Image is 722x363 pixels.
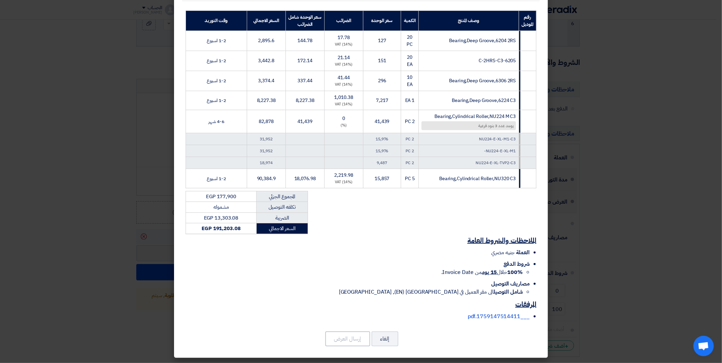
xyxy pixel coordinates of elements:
span: 31,952 [260,136,273,142]
span: NU224-E-XL-M1- [484,148,516,154]
span: 15,976 [376,148,388,154]
span: Bearing,Deep Groove,6224 C3 [452,97,516,104]
th: الضرائب [325,11,363,31]
span: 41.44 [338,74,350,81]
div: (14%) VAT [327,42,360,48]
span: 1-2 اسبوع [207,77,226,84]
span: 1 EA [405,97,415,104]
div: Open chat [693,336,714,356]
span: 10 EA [407,74,413,88]
span: 8,227.38 [257,97,276,104]
span: 0 [342,115,345,122]
strong: 100% [507,268,523,276]
th: وصف المنتج [418,11,519,31]
th: السعر الاجمالي [247,11,286,31]
span: 18,974 [260,160,273,166]
span: مشموله [213,203,228,211]
td: السعر الاجمالي [257,223,308,234]
span: 2 PC [405,118,415,125]
span: مصاريف التوصيل [491,280,530,288]
span: 20 EA [407,54,413,68]
span: 127 [378,37,386,44]
div: (14%) VAT [327,82,360,88]
span: 6205-C-2HRS-C3 [479,57,516,64]
span: 151 [378,57,386,64]
span: 21.14 [338,54,350,61]
span: 1-2 اسبوع [207,37,226,44]
td: الضريبة [257,212,308,223]
span: 15,976 [376,136,388,142]
div: (14%) VAT [327,179,360,185]
u: الملاحظات والشروط العامة [467,235,536,245]
span: جنيه مصري [491,248,515,257]
span: Bearing,Deep Groove,6306 2RS [449,77,516,84]
span: 3,442.8 [258,57,274,64]
span: NU224-E-XL-M1-C3 [479,136,516,142]
th: سعر الوحدة شامل الضرائب [286,11,325,31]
span: NU224-E-XL-TVP2-C3 [476,160,516,166]
th: سعر الوحدة [363,11,401,31]
span: 90,384.9 [257,175,276,182]
u: المرفقات [515,299,536,309]
span: Bearing,Cylindrical Roller,NU224 M C3 [434,113,516,120]
span: 296 [378,77,386,84]
span: 18,076.98 [294,175,316,182]
div: يوجد عدد 3 بنود فرعية [422,121,516,130]
th: وقت التوريد [186,11,247,31]
span: 8,227.38 [296,97,314,104]
strong: EGP 191,203.08 [202,225,241,232]
span: 17.78 [338,34,350,41]
div: (14%) VAT [327,102,360,107]
span: العملة [516,248,530,257]
div: (14%) VAT [327,62,360,68]
span: 31,952 [260,148,273,154]
u: 15 يوم [482,268,497,276]
span: 41,439 [298,118,312,125]
span: 82,878 [259,118,274,125]
td: تكلفه التوصيل [257,202,308,213]
td: EGP 177,900 [186,191,257,202]
span: Bearing,Deep Groove,6204 2RS [449,37,516,44]
span: 2,219.98 [334,172,353,179]
span: 4-6 شهر [208,118,224,125]
span: 7,217 [376,97,388,104]
span: 1-2 اسبوع [207,175,226,182]
span: 1,010.38 [334,94,353,101]
span: 5 PC [405,175,415,182]
a: ___1759147514411.pdf [468,312,530,321]
span: 2 PC [406,148,414,154]
button: إرسال العرض [325,331,370,346]
th: الكمية [401,11,418,31]
span: 41,439 [375,118,389,125]
strong: شامل التوصيل [494,288,523,296]
span: 337.44 [298,77,312,84]
span: Bearing,Cylindrical Roller,NU320 C3 [439,175,516,182]
span: خلال من Invoice Date. [441,268,523,276]
span: 20 PC [407,34,413,48]
span: 144.78 [298,37,312,44]
span: شروط الدفع [503,260,530,268]
th: رقم الموديل [519,11,536,31]
span: 1-2 اسبوع [207,97,226,104]
span: 1-2 اسبوع [207,57,226,64]
li: الى مقر العميل في [GEOGRAPHIC_DATA] (EN), [GEOGRAPHIC_DATA] [186,288,523,296]
span: 2,895.6 [258,37,274,44]
button: إلغاء [372,331,398,346]
div: (%) [327,123,360,128]
span: 3,374.4 [258,77,274,84]
span: 2 PC [406,136,414,142]
td: المجموع الجزئي [257,191,308,202]
span: 172.14 [298,57,312,64]
span: 9,487 [377,160,388,166]
span: EGP 13,303.08 [204,214,239,222]
span: 15,857 [375,175,389,182]
span: 2 PC [406,160,414,166]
